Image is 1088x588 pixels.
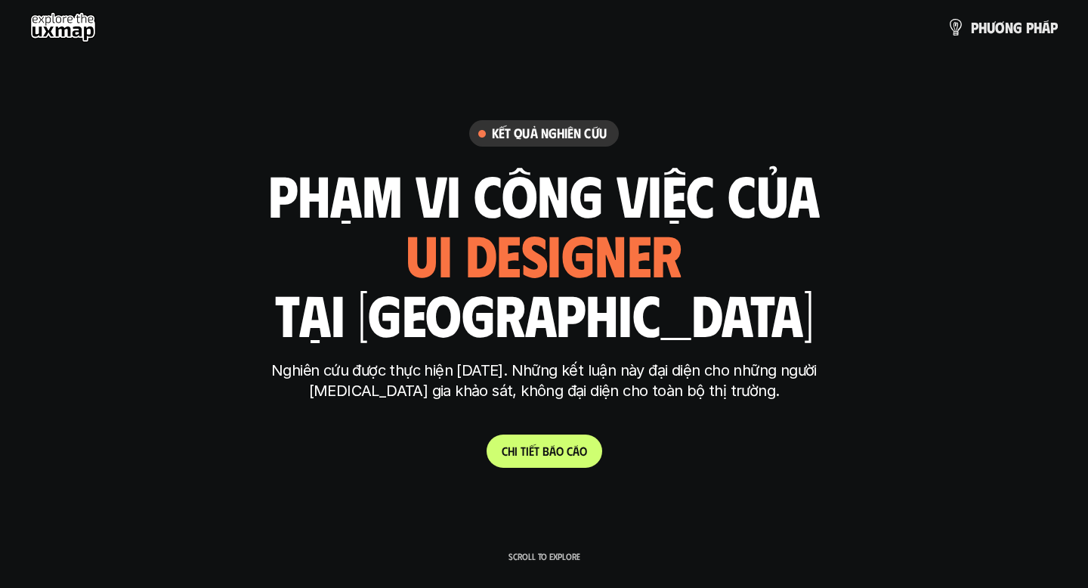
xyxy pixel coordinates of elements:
[542,444,549,458] span: b
[487,435,602,468] a: Chitiếtbáocáo
[947,12,1058,42] a: phươngpháp
[1050,19,1058,36] span: p
[268,162,820,226] h1: phạm vi công việc của
[502,444,508,458] span: C
[971,19,978,36] span: p
[526,444,529,458] span: i
[508,444,515,458] span: h
[556,444,564,458] span: o
[1026,19,1034,36] span: p
[521,444,526,458] span: t
[261,361,827,401] p: Nghiên cứu được thực hiện [DATE]. Những kết luận này đại diện cho những người [MEDICAL_DATA] gia ...
[995,19,1005,36] span: ơ
[580,444,587,458] span: o
[534,444,539,458] span: t
[1042,19,1050,36] span: á
[529,444,534,458] span: ế
[987,19,995,36] span: ư
[515,444,518,458] span: i
[978,19,987,36] span: h
[567,444,573,458] span: c
[492,125,607,142] h6: Kết quả nghiên cứu
[508,551,580,562] p: Scroll to explore
[1013,19,1022,36] span: g
[573,444,580,458] span: á
[1005,19,1013,36] span: n
[275,282,814,345] h1: tại [GEOGRAPHIC_DATA]
[1034,19,1042,36] span: h
[549,444,556,458] span: á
